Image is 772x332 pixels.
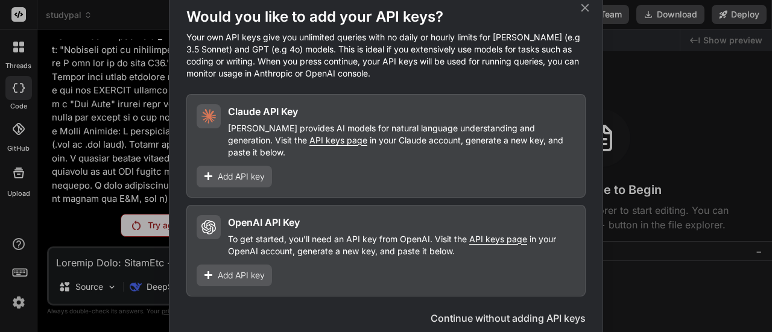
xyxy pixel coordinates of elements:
[186,7,586,27] h1: Would you like to add your API keys?
[228,104,298,119] h2: Claude API Key
[228,122,575,158] p: [PERSON_NAME] provides AI models for natural language understanding and generation. Visit the in ...
[309,135,367,145] span: API keys page
[228,215,300,230] h2: OpenAI API Key
[186,31,586,80] p: Your own API keys give you unlimited queries with no daily or hourly limits for [PERSON_NAME] (e....
[218,171,265,183] span: Add API key
[431,311,586,325] button: Continue without adding API keys
[228,233,575,257] p: To get started, you'll need an API key from OpenAI. Visit the in your OpenAI account, generate a ...
[218,269,265,281] span: Add API key
[469,234,527,244] span: API keys page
